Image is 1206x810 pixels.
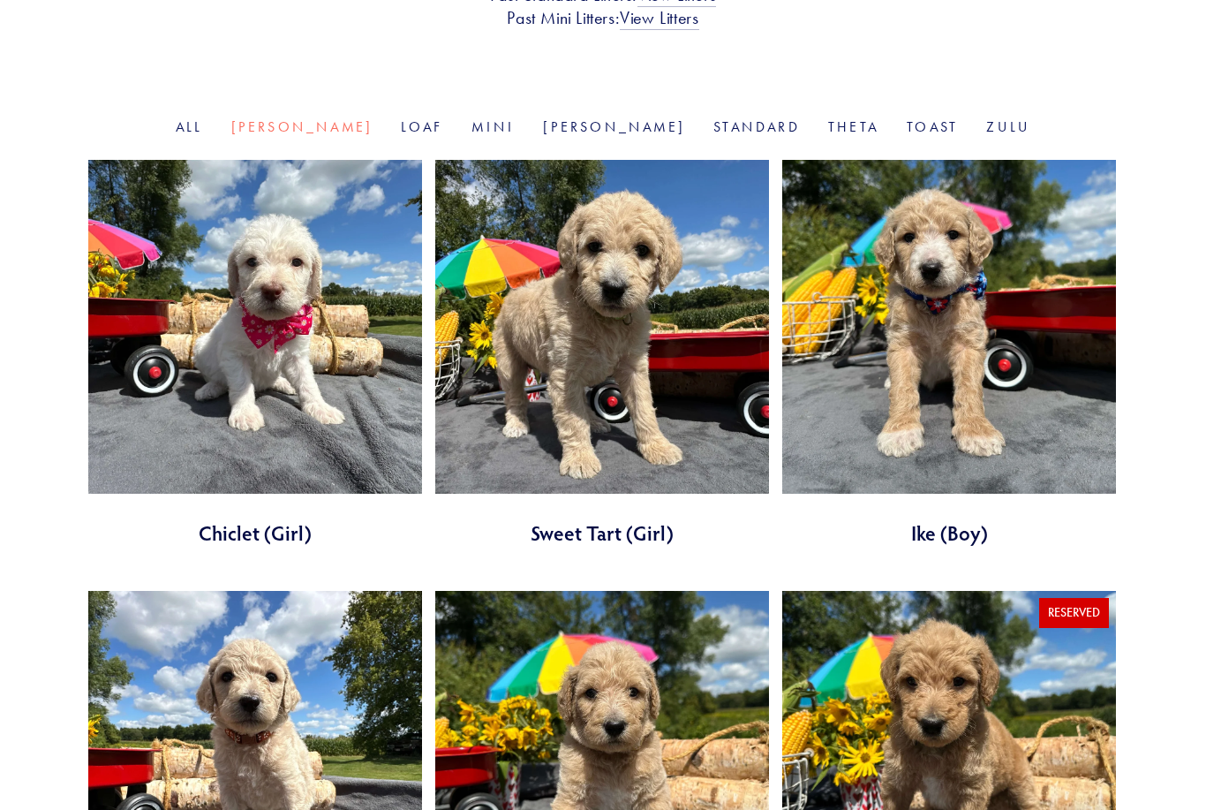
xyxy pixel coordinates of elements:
[986,118,1030,135] a: Zulu
[713,118,800,135] a: Standard
[907,118,958,135] a: Toast
[176,118,203,135] a: All
[401,118,443,135] a: Loaf
[231,118,373,135] a: [PERSON_NAME]
[620,7,698,30] a: View Litters
[471,118,515,135] a: Mini
[828,118,878,135] a: Theta
[543,118,685,135] a: [PERSON_NAME]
